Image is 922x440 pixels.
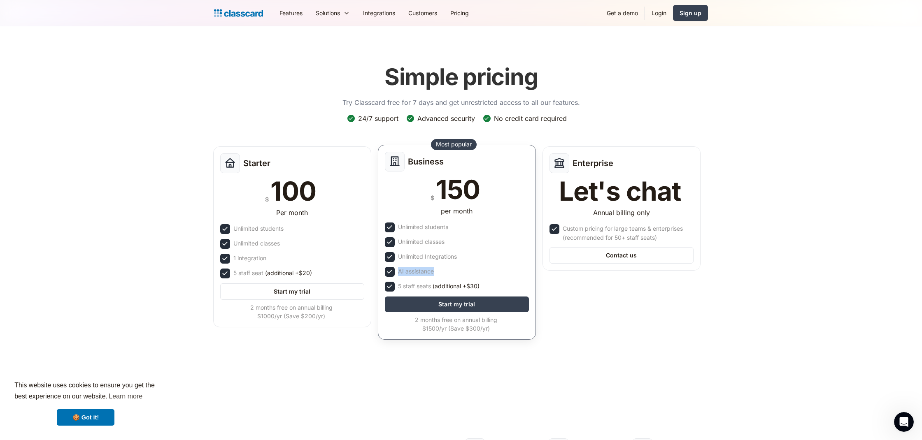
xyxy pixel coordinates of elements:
div: $ [265,194,269,204]
iframe: Intercom live chat [894,412,914,432]
a: Pricing [444,4,475,22]
div: 24/7 support [358,114,398,123]
div: Most popular [436,140,472,148]
a: Logo [214,7,263,19]
div: No credit card required [494,114,567,123]
div: per month [441,206,473,216]
a: Features [273,4,309,22]
span: (additional +$30) [433,282,480,291]
div: Unlimited classes [233,239,280,248]
div: cookieconsent [7,373,165,433]
div: Solutions [309,4,356,22]
span: This website uses cookies to ensure you get the best experience on our website. [14,380,157,403]
span: (additional +$20) [265,269,312,278]
h2: Starter [243,158,270,168]
div: AI assistance [398,267,434,276]
div: Unlimited Integrations [398,252,457,261]
div: 100 [270,178,316,204]
a: learn more about cookies [107,390,144,403]
div: Unlimited classes [398,237,445,246]
a: Get a demo [600,4,645,22]
div: Annual billing only [593,208,650,218]
div: 150 [436,176,480,203]
div: Let's chat [559,178,681,204]
div: 1 integration [233,254,266,263]
div: Per month [276,208,308,218]
div: Unlimited students [398,222,448,232]
a: Start my trial [220,283,364,300]
div: $ [431,192,434,203]
div: Advanced security [417,114,475,123]
a: Start my trial [385,296,529,312]
h2: Business [408,157,444,167]
a: dismiss cookie message [57,409,114,426]
a: Sign up [673,5,708,21]
a: Integrations [356,4,402,22]
div: Unlimited students [233,224,284,233]
div: 2 months free on annual billing $1000/yr (Save $200/yr) [220,303,363,320]
h1: Simple pricing [384,63,538,91]
a: Customers [402,4,444,22]
div: 5 staff seat [233,269,312,278]
div: Custom pricing for large teams & enterprises (recommended for 50+ staff seats) [563,224,692,242]
div: 5 staff seats [398,282,480,291]
div: Solutions [316,9,340,17]
h2: Enterprise [573,158,613,168]
a: Login [645,4,673,22]
div: 2 months free on annual billing $1500/yr (Save $300/yr) [385,315,527,333]
div: Sign up [680,9,701,17]
a: Contact us [549,247,694,264]
p: Try Classcard free for 7 days and get unrestricted access to all our features. [342,97,580,107]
